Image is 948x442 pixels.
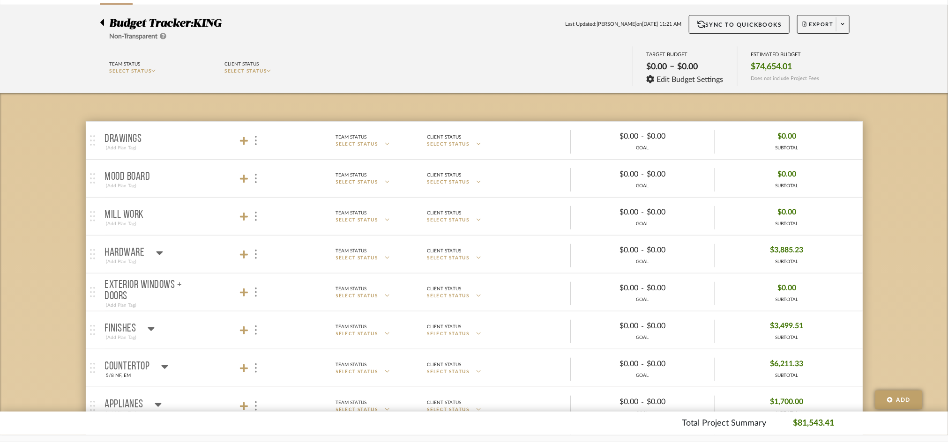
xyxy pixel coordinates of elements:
div: Team Status [336,209,367,217]
div: (Add Plan Tag) [105,409,138,418]
span: $3,885.23 [770,243,804,258]
div: Client Status [427,171,462,179]
div: Team Status [336,171,367,179]
span: SELECT STATUS [336,141,378,148]
div: GOAL [571,372,715,379]
img: grip.svg [90,325,95,335]
div: Client Status [427,247,462,255]
div: 5/8 NF, EM [105,371,133,380]
div: SUBTOTAL [770,372,804,379]
span: on [636,21,642,29]
img: 3dots-v.svg [255,325,257,335]
mat-expansion-panel-header: Mill Work(Add Plan Tag)Team StatusSELECT STATUSClient StatusSELECT STATUS$0.00-$0.00GOAL$0.00SUBT... [86,198,863,235]
p: Exterior Windows + Doors [105,280,200,302]
span: SELECT STATUS [427,406,470,413]
div: GOAL [571,334,715,341]
span: - [641,207,644,218]
p: Hardware [105,247,145,258]
div: Client Status [427,398,462,407]
span: $0.00 [777,205,796,220]
div: SUBTOTAL [776,296,799,303]
mat-expansion-panel-header: Mood Board(Add Plan Tag)Team StatusSELECT STATUSClient StatusSELECT STATUS$0.00-$0.00GOAL$0.00SUB... [86,160,863,197]
img: grip.svg [90,211,95,221]
div: (Add Plan Tag) [105,182,138,190]
span: SELECT STATUS [336,368,378,376]
div: $0.00 [578,167,641,182]
span: Add [896,396,911,404]
span: $74,654.01 [751,62,792,72]
span: Does not include Project Fees [751,75,820,81]
span: SELECT STATUS [336,293,378,300]
span: SELECT STATUS [427,179,470,186]
img: grip.svg [90,363,95,373]
img: grip.svg [90,249,95,259]
mat-expansion-panel-header: Countertop5/8 NF, EMTeam StatusSELECT STATUSClient StatusSELECT STATUS$0.00-$0.00GOAL$6,211.33SUB... [86,349,863,387]
div: SUBTOTAL [776,145,799,152]
span: – [670,61,674,75]
div: (Add Plan Tag) [105,301,138,309]
span: Last Updated: [565,21,597,29]
div: Team Status [336,361,367,369]
div: $0.00 [674,59,701,75]
span: KING [194,18,222,29]
p: Total Project Summary [682,417,767,430]
span: Non-Transparent [110,33,158,40]
mat-expansion-panel-header: Finishes(Add Plan Tag)Team StatusSELECT STATUSClient StatusSELECT STATUS$0.00-$0.00GOAL$3,499.51S... [86,311,863,349]
span: SELECT STATUS [427,141,470,148]
div: (Add Plan Tag) [105,333,138,342]
span: Edit Budget Settings [657,75,724,84]
button: Export [797,15,850,34]
span: - [641,321,644,332]
span: Export [803,21,834,35]
span: SELECT STATUS [427,368,470,376]
div: $0.00 [644,319,707,333]
div: Team Status [336,398,367,407]
mat-expansion-panel-header: Hardware(Add Plan Tag)Team StatusSELECT STATUSClient StatusSELECT STATUS$0.00-$0.00GOAL$3,885.23S... [86,236,863,273]
button: Sync to QuickBooks [689,15,790,34]
p: Finishes [105,323,136,334]
div: Team Status [336,247,367,255]
div: $0.00 [643,59,670,75]
img: grip.svg [90,135,95,146]
div: Team Status [110,60,141,68]
div: Client Status [427,285,462,293]
div: Client Status [427,323,462,331]
div: GOAL [571,145,715,152]
span: $6,211.33 [770,357,804,371]
div: $0.00 [578,129,641,144]
p: Drawings [105,133,142,145]
div: $0.00 [644,395,707,409]
img: 3dots-v.svg [255,401,257,411]
div: Team Status [336,133,367,141]
span: $1,700.00 [770,395,804,409]
span: - [641,283,644,294]
span: SELECT STATUS [336,331,378,338]
div: $0.00 [644,357,707,371]
div: Client Status [427,209,462,217]
div: SUBTOTAL [770,334,804,341]
div: ESTIMATED BUDGET [751,52,820,58]
div: $0.00 [644,167,707,182]
p: Mill Work [105,209,144,221]
div: TARGET BUDGET [646,52,724,58]
span: $3,499.51 [770,319,804,333]
div: $0.00 [644,205,707,220]
span: SELECT STATUS [110,69,152,74]
div: GOAL [571,221,715,228]
div: SUBTOTAL [770,410,804,417]
mat-expansion-panel-header: Applianes(Add Plan Tag)Team StatusSELECT STATUSClient StatusSELECT STATUS$0.00-$0.00GOAL$1,700.00... [86,387,863,425]
div: SUBTOTAL [776,221,799,228]
div: Team Status [336,285,367,293]
span: SELECT STATUS [336,217,378,224]
mat-expansion-panel-header: Drawings(Add Plan Tag)Team StatusSELECT STATUSClient StatusSELECT STATUS$0.00-$0.00GOAL$0.00SUBTOTAL [86,122,863,159]
span: SELECT STATUS [427,217,470,224]
mat-expansion-panel-header: Exterior Windows + Doors(Add Plan Tag)Team StatusSELECT STATUSClient StatusSELECT STATUS$0.00-$0.... [86,273,863,311]
div: $0.00 [578,319,641,333]
span: [PERSON_NAME] [597,21,636,29]
span: [DATE] 11:21 AM [642,21,681,29]
p: $81,543.41 [793,417,835,430]
div: Team Status [336,323,367,331]
img: 3dots-v.svg [255,136,257,145]
img: grip.svg [90,401,95,411]
div: (Add Plan Tag) [105,258,138,266]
